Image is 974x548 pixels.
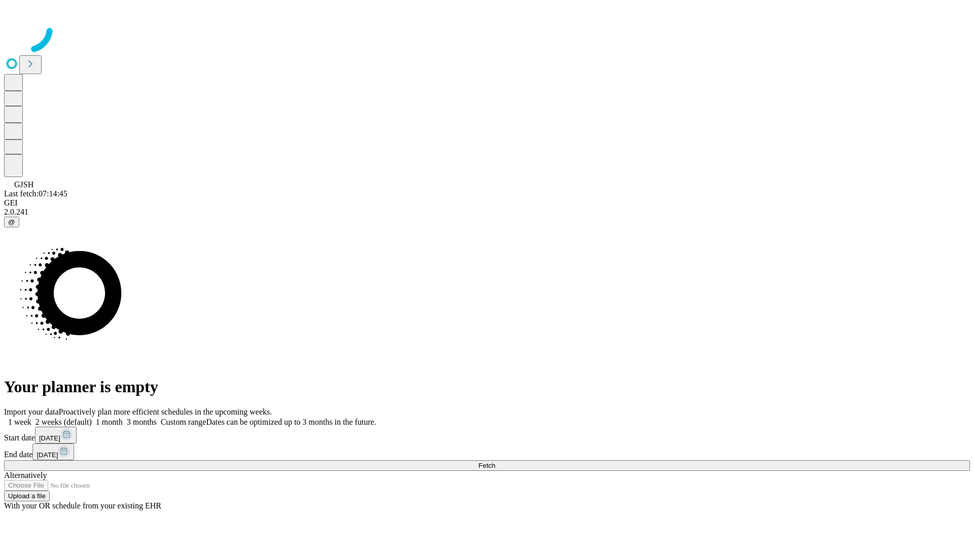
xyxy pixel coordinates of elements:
[4,198,970,208] div: GEI
[4,217,19,227] button: @
[206,418,376,426] span: Dates can be optimized up to 3 months in the future.
[96,418,123,426] span: 1 month
[478,462,495,469] span: Fetch
[4,501,161,510] span: With your OR schedule from your existing EHR
[4,491,50,501] button: Upload a file
[59,407,272,416] span: Proactively plan more efficient schedules in the upcoming weeks.
[4,208,970,217] div: 2.0.241
[35,427,77,443] button: [DATE]
[32,443,74,460] button: [DATE]
[127,418,157,426] span: 3 months
[4,427,970,443] div: Start date
[36,418,92,426] span: 2 weeks (default)
[8,418,31,426] span: 1 week
[39,434,60,442] span: [DATE]
[4,407,59,416] span: Import your data
[37,451,58,459] span: [DATE]
[14,180,33,189] span: GJSH
[8,218,15,226] span: @
[4,189,67,198] span: Last fetch: 07:14:45
[161,418,206,426] span: Custom range
[4,443,970,460] div: End date
[4,460,970,471] button: Fetch
[4,471,47,479] span: Alternatively
[4,378,970,396] h1: Your planner is empty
